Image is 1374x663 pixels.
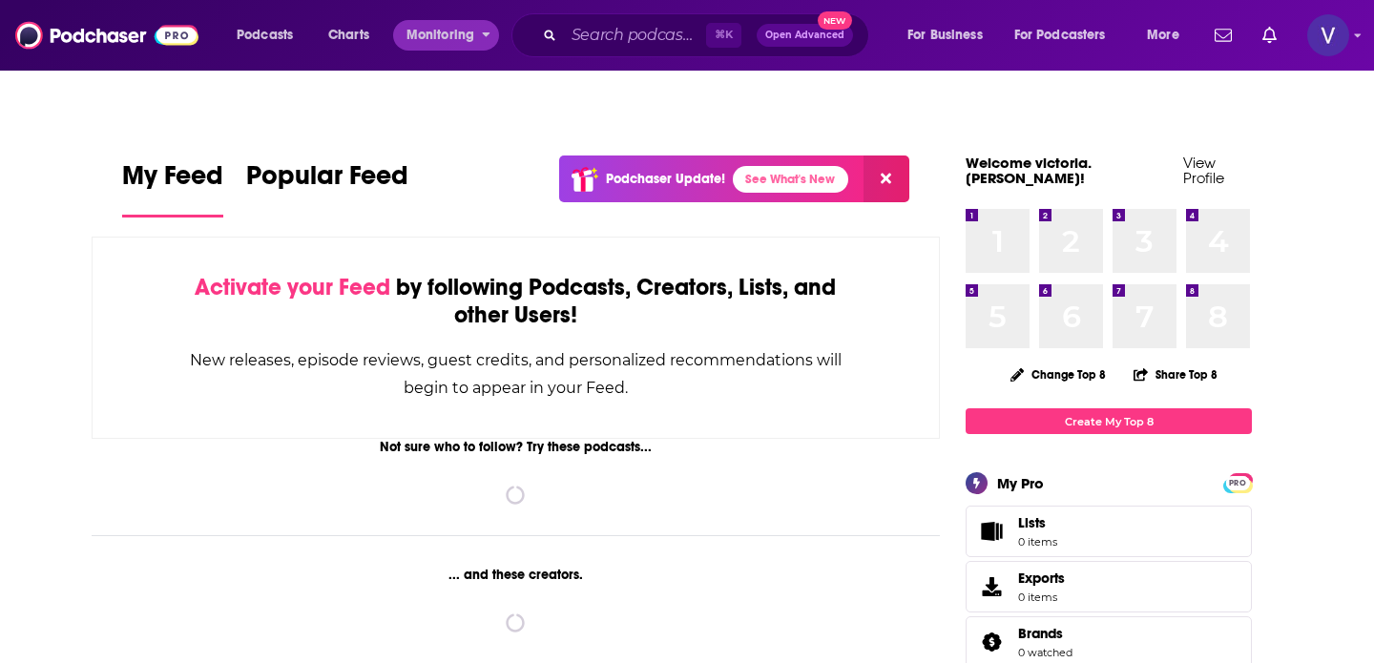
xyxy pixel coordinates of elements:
a: Brands [1018,625,1072,642]
span: 0 items [1018,590,1065,604]
a: See What's New [733,166,848,193]
a: Exports [966,561,1252,612]
button: open menu [1002,20,1134,51]
span: Open Advanced [765,31,844,40]
span: Logged in as victoria.wilson [1307,14,1349,56]
a: My Feed [122,159,223,218]
span: Monitoring [406,22,474,49]
span: Charts [328,22,369,49]
div: ... and these creators. [92,567,940,583]
button: Show profile menu [1307,14,1349,56]
button: open menu [223,20,318,51]
div: Not sure who to follow? Try these podcasts... [92,439,940,455]
span: Podcasts [237,22,293,49]
div: New releases, episode reviews, guest credits, and personalized recommendations will begin to appe... [188,346,843,402]
a: Show notifications dropdown [1255,19,1284,52]
span: More [1147,22,1179,49]
img: User Profile [1307,14,1349,56]
button: open menu [894,20,1007,51]
span: Lists [1018,514,1057,531]
button: Share Top 8 [1133,356,1218,393]
button: open menu [1134,20,1203,51]
div: My Pro [997,474,1044,492]
span: Exports [1018,570,1065,587]
span: Popular Feed [246,159,408,203]
a: Popular Feed [246,159,408,218]
span: Activate your Feed [195,273,390,301]
div: by following Podcasts, Creators, Lists, and other Users! [188,274,843,329]
a: Create My Top 8 [966,408,1252,434]
span: Exports [972,573,1010,600]
button: Open AdvancedNew [757,24,853,47]
div: Search podcasts, credits, & more... [530,13,887,57]
a: Show notifications dropdown [1207,19,1239,52]
span: For Business [907,22,983,49]
span: 0 items [1018,535,1057,549]
span: Lists [1018,514,1046,531]
span: For Podcasters [1014,22,1106,49]
a: Lists [966,506,1252,557]
p: Podchaser Update! [606,171,725,187]
span: New [818,11,852,30]
a: Brands [972,629,1010,655]
span: ⌘ K [706,23,741,48]
button: open menu [393,20,499,51]
a: 0 watched [1018,646,1072,659]
input: Search podcasts, credits, & more... [564,20,706,51]
span: My Feed [122,159,223,203]
a: Charts [316,20,381,51]
a: Welcome victoria.[PERSON_NAME]! [966,154,1092,187]
img: Podchaser - Follow, Share and Rate Podcasts [15,17,198,53]
span: Brands [1018,625,1063,642]
button: Change Top 8 [999,363,1117,386]
a: View Profile [1183,154,1224,187]
a: PRO [1226,475,1249,489]
span: PRO [1226,476,1249,490]
span: Lists [972,518,1010,545]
